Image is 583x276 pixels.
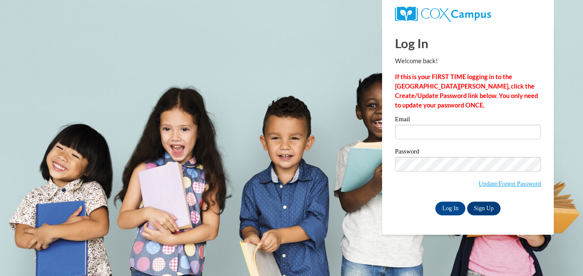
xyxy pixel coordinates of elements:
[395,56,541,66] p: Welcome back!
[467,202,501,215] a: Sign Up
[395,116,541,125] label: Email
[479,180,541,187] a: Update/Forgot Password
[395,148,541,157] label: Password
[435,202,465,215] input: Log In
[395,6,491,22] img: COX Campus
[395,6,541,22] a: COX Campus
[395,34,541,52] h1: Log In
[395,73,538,109] strong: If this is your FIRST TIME logging in to the [GEOGRAPHIC_DATA][PERSON_NAME], click the Create/Upd...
